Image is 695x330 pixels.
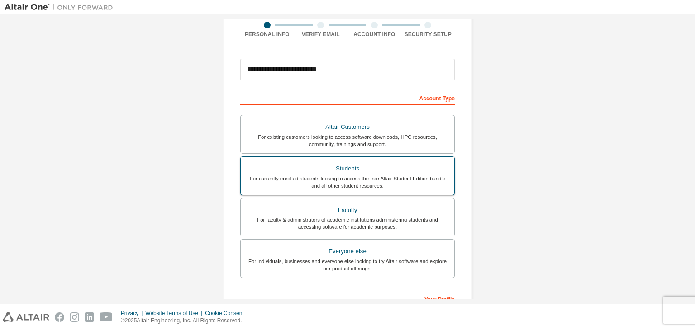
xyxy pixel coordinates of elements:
[5,3,118,12] img: Altair One
[294,31,348,38] div: Verify Email
[55,312,64,322] img: facebook.svg
[70,312,79,322] img: instagram.svg
[347,31,401,38] div: Account Info
[246,121,449,133] div: Altair Customers
[100,312,113,322] img: youtube.svg
[401,31,455,38] div: Security Setup
[121,317,249,325] p: © 2025 Altair Engineering, Inc. All Rights Reserved.
[240,292,455,306] div: Your Profile
[246,216,449,231] div: For faculty & administrators of academic institutions administering students and accessing softwa...
[246,133,449,148] div: For existing customers looking to access software downloads, HPC resources, community, trainings ...
[205,310,249,317] div: Cookie Consent
[246,162,449,175] div: Students
[85,312,94,322] img: linkedin.svg
[145,310,205,317] div: Website Terms of Use
[246,245,449,258] div: Everyone else
[240,90,455,105] div: Account Type
[246,258,449,272] div: For individuals, businesses and everyone else looking to try Altair software and explore our prod...
[240,31,294,38] div: Personal Info
[246,204,449,217] div: Faculty
[3,312,49,322] img: altair_logo.svg
[246,175,449,189] div: For currently enrolled students looking to access the free Altair Student Edition bundle and all ...
[121,310,145,317] div: Privacy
